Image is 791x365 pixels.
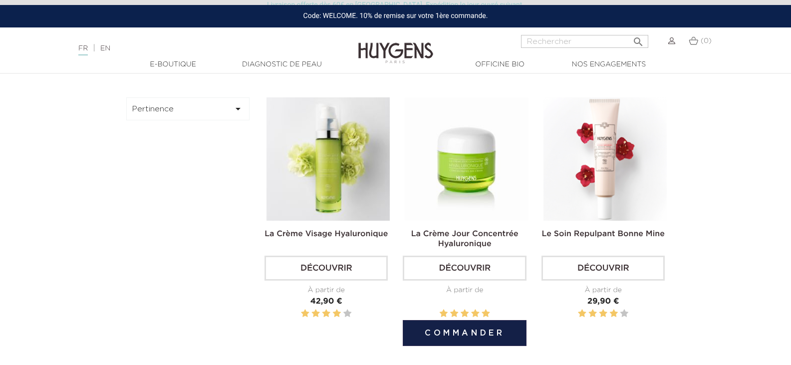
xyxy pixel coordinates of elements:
[333,308,341,320] label: 4
[588,308,596,320] label: 2
[232,103,244,115] i: 
[521,35,648,48] input: Rechercher
[411,230,519,248] a: La Crème Jour Concentrée Hyaluronique
[301,308,309,320] label: 1
[358,26,433,65] img: Huygens
[266,97,390,221] img: La Crème Visage Hyaluronique
[629,32,647,45] button: 
[343,308,351,320] label: 5
[471,308,479,320] label: 4
[232,59,332,70] a: Diagnostic de peau
[310,298,342,306] span: 42,90 €
[541,285,665,296] div: À partir de
[587,298,619,306] span: 29,90 €
[123,59,223,70] a: E-Boutique
[264,256,388,281] a: Découvrir
[311,308,319,320] label: 2
[541,256,665,281] a: Découvrir
[461,308,469,320] label: 3
[559,59,659,70] a: Nos engagements
[403,285,526,296] div: À partir de
[403,320,526,346] button: Commander
[322,308,330,320] label: 3
[264,285,388,296] div: À partir de
[701,37,712,44] span: (0)
[599,308,607,320] label: 3
[450,308,458,320] label: 2
[543,97,667,221] img: Le Soin Repulpant Bonne Mine
[578,308,586,320] label: 1
[542,230,665,238] a: Le Soin Repulpant Bonne Mine
[126,97,250,120] button: Pertinence
[632,33,644,45] i: 
[78,45,88,55] a: FR
[482,308,490,320] label: 5
[264,230,388,238] a: La Crème Visage Hyaluronique
[610,308,618,320] label: 4
[73,42,322,54] div: |
[440,308,448,320] label: 1
[620,308,628,320] label: 5
[100,45,110,52] a: EN
[403,256,526,281] a: Découvrir
[450,59,550,70] a: Officine Bio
